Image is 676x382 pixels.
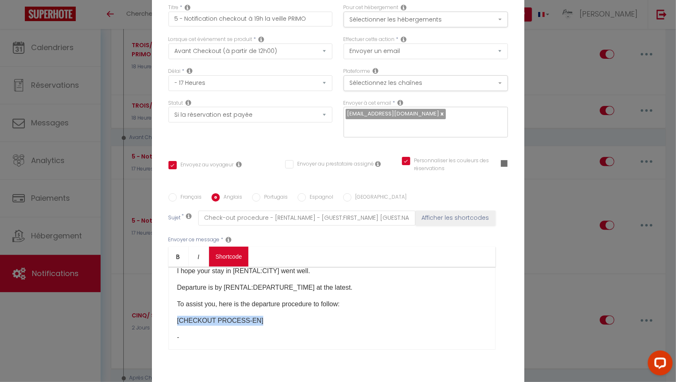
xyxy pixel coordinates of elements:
[177,349,487,359] p: Please feel free to contact me if you have any questions.
[375,161,381,167] i: Envoyer au prestataire si il est assigné
[260,193,288,202] label: Portugais
[416,211,496,226] button: Afficher les shortcodes
[177,193,202,202] label: Français
[344,99,392,107] label: Envoyer à cet email
[347,110,440,118] span: [EMAIL_ADDRESS][DOMAIN_NAME]
[641,347,676,382] iframe: LiveChat chat widget
[177,161,234,170] label: Envoyez au voyageur
[306,193,334,202] label: Espagnol
[185,4,191,11] i: Title
[187,67,193,74] i: Action Time
[344,36,395,43] label: Effectuer cette action
[177,283,487,293] p: Departure is by [RENTAL:DEPARTURE_TIME]​ at the latest.
[177,299,487,309] p: To assist you, here is the departure procedure to follow:
[220,193,243,202] label: Anglais
[351,193,407,202] label: [GEOGRAPHIC_DATA]
[177,266,487,276] p: I hope your stay in [RENTAL:CITY]​ went well.
[168,99,183,107] label: Statut
[344,12,508,27] button: Sélectionner les hébergements
[373,67,379,74] i: Action Channel
[344,67,370,75] label: Plateforme
[168,4,179,12] label: Titre
[168,247,189,267] a: Bold
[186,213,192,219] i: Subject
[168,67,181,75] label: Délai
[186,99,192,106] i: Booking status
[401,4,407,11] i: This Rental
[344,75,508,91] button: Sélectionnez les chaînes
[401,36,407,43] i: Action Type
[226,236,232,243] i: Message
[189,247,209,267] a: Italic
[344,4,399,12] label: Pour cet hébergement
[168,214,181,223] label: Sujet
[177,316,487,326] p: [CHECKOUT PROCESS-EN]​
[236,161,242,168] i: Envoyer au voyageur
[398,99,404,106] i: Recipient
[168,36,253,43] label: Lorsque cet événement se produit
[177,332,487,342] p: -​
[209,247,249,267] a: Shortcode
[259,36,265,43] i: Event Occur
[168,236,220,244] label: Envoyer ce message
